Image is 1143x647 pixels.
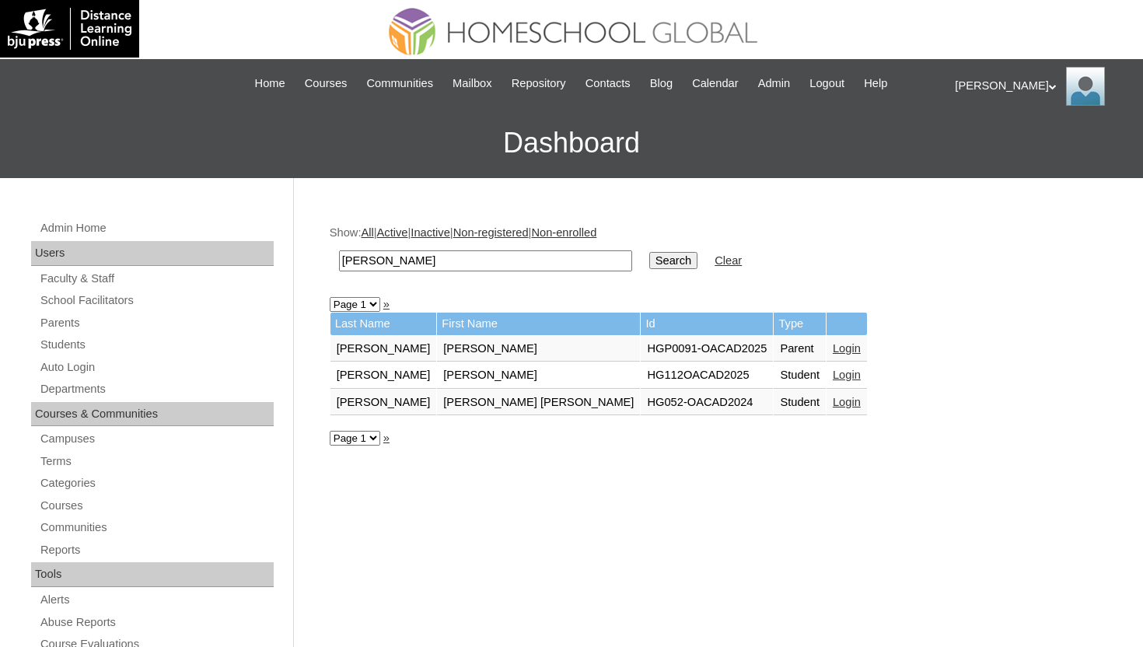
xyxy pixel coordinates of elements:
a: Campuses [39,429,274,449]
span: Mailbox [453,75,492,93]
a: Parents [39,313,274,333]
a: Categories [39,474,274,493]
img: logo-white.png [8,8,131,50]
td: Student [774,362,826,389]
a: Mailbox [445,75,500,93]
a: Auto Login [39,358,274,377]
span: Home [255,75,285,93]
td: Type [774,313,826,335]
a: Blog [642,75,680,93]
div: [PERSON_NAME] [955,67,1127,106]
a: All [361,226,373,239]
a: Active [377,226,408,239]
a: Non-registered [453,226,529,239]
a: Courses [39,496,274,516]
a: Students [39,335,274,355]
span: Blog [650,75,673,93]
a: Inactive [411,226,450,239]
a: Faculty & Staff [39,269,274,289]
a: » [383,298,390,310]
a: Contacts [578,75,638,93]
div: Tools [31,562,274,587]
a: Reports [39,540,274,560]
td: Parent [774,336,826,362]
span: Help [864,75,887,93]
td: [PERSON_NAME] [330,336,437,362]
a: Abuse Reports [39,613,274,632]
a: Non-enrolled [531,226,596,239]
a: Clear [715,254,742,267]
a: Admin [750,75,799,93]
h3: Dashboard [8,108,1135,178]
a: Logout [802,75,852,93]
span: Communities [366,75,433,93]
a: Login [833,369,861,381]
span: Calendar [692,75,738,93]
div: Courses & Communities [31,402,274,427]
span: Admin [758,75,791,93]
td: [PERSON_NAME] [330,390,437,416]
a: Repository [504,75,574,93]
a: Login [833,396,861,408]
img: Anna Beltran [1066,67,1105,106]
a: Courses [297,75,355,93]
a: Alerts [39,590,274,610]
a: Login [833,342,861,355]
a: Calendar [684,75,746,93]
a: Admin Home [39,219,274,238]
input: Search [339,250,632,271]
td: Id [641,313,773,335]
span: Repository [512,75,566,93]
td: Last Name [330,313,437,335]
div: Users [31,241,274,266]
td: [PERSON_NAME] [PERSON_NAME] [437,390,640,416]
td: [PERSON_NAME] [437,362,640,389]
a: Communities [358,75,441,93]
a: Departments [39,379,274,399]
td: Student [774,390,826,416]
td: [PERSON_NAME] [437,336,640,362]
span: Logout [809,75,844,93]
td: [PERSON_NAME] [330,362,437,389]
span: Courses [305,75,348,93]
a: Terms [39,452,274,471]
td: First Name [437,313,640,335]
a: Help [856,75,895,93]
input: Search [649,252,697,269]
div: Show: | | | | [330,225,1099,280]
td: HG112OACAD2025 [641,362,773,389]
a: » [383,432,390,444]
td: HGP0091-OACAD2025 [641,336,773,362]
span: Contacts [585,75,631,93]
a: Home [247,75,293,93]
a: School Facilitators [39,291,274,310]
td: HG052-OACAD2024 [641,390,773,416]
a: Communities [39,518,274,537]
